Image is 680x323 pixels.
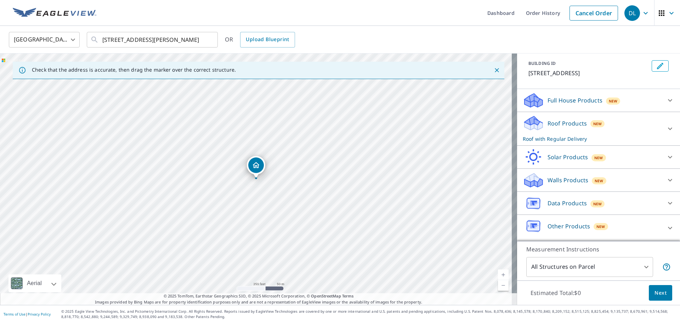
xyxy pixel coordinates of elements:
span: New [593,201,602,207]
div: Data ProductsNew [523,195,674,212]
div: Aerial [8,274,61,292]
div: DL [624,5,640,21]
div: Other ProductsNew [523,218,674,238]
a: Terms [342,293,354,299]
span: New [596,224,605,229]
p: Full House Products [548,96,602,105]
span: © 2025 TomTom, Earthstar Geographics SIO, © 2025 Microsoft Corporation, © [164,293,354,299]
div: Roof ProductsNewRoof with Regular Delivery [523,115,674,143]
span: New [594,155,603,161]
a: OpenStreetMap [311,293,341,299]
p: Estimated Total: $0 [525,285,586,301]
a: Current Level 17, Zoom In [498,269,509,280]
div: Dropped pin, building 1, Residential property, 537 Mountainbrook Dr King, NC 27021 [247,156,265,178]
div: Aerial [25,274,44,292]
a: Upload Blueprint [240,32,295,48]
div: Full House ProductsNew [523,92,674,109]
p: | [4,312,51,316]
img: EV Logo [13,8,96,18]
p: Walls Products [548,176,588,184]
a: Privacy Policy [28,312,51,317]
p: Roof with Regular Delivery [523,135,662,143]
button: Edit building 1 [652,60,669,72]
span: Upload Blueprint [246,35,289,44]
div: Solar ProductsNew [523,149,674,166]
div: All Structures on Parcel [526,257,653,277]
p: Check that the address is accurate, then drag the marker over the correct structure. [32,67,236,73]
p: Data Products [548,199,587,207]
span: New [593,121,602,127]
div: Walls ProductsNew [523,172,674,189]
p: Solar Products [548,153,588,161]
p: © 2025 Eagle View Technologies, Inc. and Pictometry International Corp. All Rights Reserved. Repo... [61,309,676,319]
p: [STREET_ADDRESS] [528,69,649,77]
span: New [609,98,618,104]
span: Next [654,289,667,297]
div: OR [225,32,295,48]
button: Close [492,66,501,75]
p: BUILDING ID [528,60,556,66]
a: Cancel Order [569,6,618,21]
a: Current Level 17, Zoom Out [498,280,509,291]
p: Other Products [548,222,590,230]
p: Measurement Instructions [526,245,671,254]
a: Terms of Use [4,312,25,317]
input: Search by address or latitude-longitude [102,30,203,50]
p: Roof Products [548,119,587,128]
span: New [595,178,603,184]
span: Your report will include each building or structure inside the parcel boundary. In some cases, du... [662,263,671,271]
div: [GEOGRAPHIC_DATA] [9,30,80,50]
button: Next [649,285,672,301]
